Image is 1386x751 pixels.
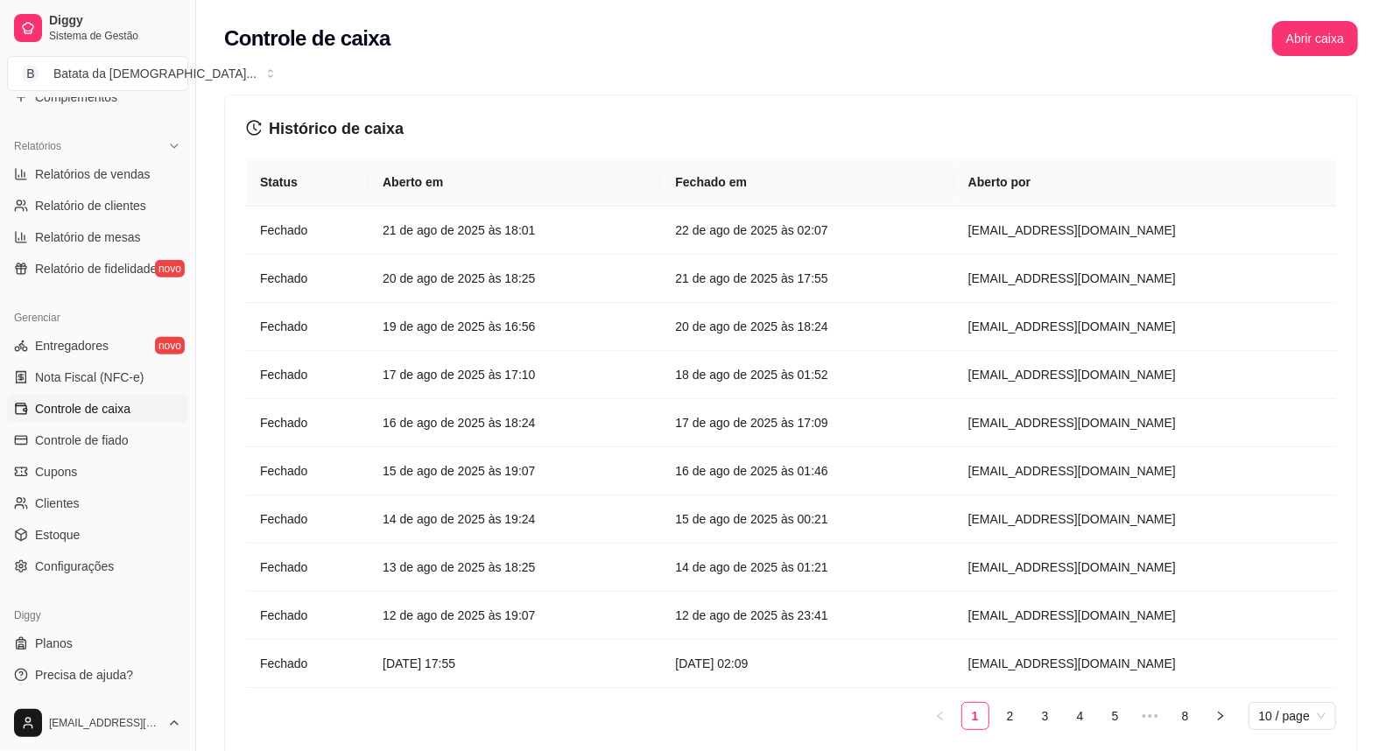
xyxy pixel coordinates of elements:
[1207,702,1235,730] button: right
[260,461,355,481] article: Fechado
[7,304,188,332] div: Gerenciar
[675,509,939,529] article: 15 de ago de 2025 às 00:21
[7,363,188,391] a: Nota Fiscal (NFC-e)
[675,269,939,288] article: 21 de ago de 2025 às 17:55
[1101,702,1129,730] li: 5
[996,702,1024,730] li: 2
[7,552,188,580] a: Configurações
[1067,703,1094,729] a: 4
[7,521,188,549] a: Estoque
[369,158,661,207] th: Aberto em
[954,399,1336,447] td: [EMAIL_ADDRESS][DOMAIN_NAME]
[675,654,939,673] article: [DATE] 02:09
[7,160,188,188] a: Relatórios de vendas
[675,606,939,625] article: 12 de ago de 2025 às 23:41
[49,13,181,29] span: Diggy
[383,558,647,577] article: 13 de ago de 2025 às 18:25
[1032,703,1059,729] a: 3
[35,228,141,246] span: Relatório de mesas
[383,461,647,481] article: 15 de ago de 2025 às 19:07
[7,332,188,360] a: Entregadoresnovo
[954,158,1336,207] th: Aberto por
[383,365,647,384] article: 17 de ago de 2025 às 17:10
[35,400,130,418] span: Controle de caixa
[962,703,988,729] a: 1
[260,654,355,673] article: Fechado
[1031,702,1059,730] li: 3
[22,65,39,82] span: B
[35,526,80,544] span: Estoque
[1215,711,1226,721] span: right
[675,461,939,481] article: 16 de ago de 2025 às 01:46
[7,702,188,744] button: [EMAIL_ADDRESS][DOMAIN_NAME]
[7,601,188,629] div: Diggy
[53,65,257,82] div: Batata da [DEMOGRAPHIC_DATA] ...
[661,158,953,207] th: Fechado em
[954,207,1336,255] td: [EMAIL_ADDRESS][DOMAIN_NAME]
[954,640,1336,688] td: [EMAIL_ADDRESS][DOMAIN_NAME]
[260,509,355,529] article: Fechado
[260,269,355,288] article: Fechado
[260,606,355,625] article: Fechado
[35,463,77,481] span: Cupons
[997,703,1024,729] a: 2
[383,413,647,432] article: 16 de ago de 2025 às 18:24
[383,317,647,336] article: 19 de ago de 2025 às 16:56
[675,365,939,384] article: 18 de ago de 2025 às 01:52
[49,29,181,43] span: Sistema de Gestão
[1171,702,1200,730] li: 8
[35,432,129,449] span: Controle de fiado
[224,25,390,53] h2: Controle de caixa
[926,702,954,730] li: Previous Page
[675,413,939,432] article: 17 de ago de 2025 às 17:09
[260,365,355,384] article: Fechado
[7,661,188,689] a: Precisa de ajuda?
[246,158,369,207] th: Status
[49,716,160,730] span: [EMAIL_ADDRESS][DOMAIN_NAME]
[1066,702,1094,730] li: 4
[35,337,109,354] span: Entregadores
[35,666,133,684] span: Precisa de ajuda?
[1259,703,1326,729] span: 10 / page
[260,221,355,240] article: Fechado
[35,197,146,214] span: Relatório de clientes
[246,116,1336,141] h3: Histórico de caixa
[954,303,1336,351] td: [EMAIL_ADDRESS][DOMAIN_NAME]
[383,509,647,529] article: 14 de ago de 2025 às 19:24
[1249,702,1336,730] div: Page Size
[7,7,188,49] a: DiggySistema de Gestão
[35,165,151,183] span: Relatórios de vendas
[935,711,946,721] span: left
[954,255,1336,303] td: [EMAIL_ADDRESS][DOMAIN_NAME]
[926,702,954,730] button: left
[383,221,647,240] article: 21 de ago de 2025 às 18:01
[675,317,939,336] article: 20 de ago de 2025 às 18:24
[383,606,647,625] article: 12 de ago de 2025 às 19:07
[35,368,144,386] span: Nota Fiscal (NFC-e)
[7,192,188,220] a: Relatório de clientes
[1172,703,1199,729] a: 8
[1136,702,1164,730] span: •••
[35,495,80,512] span: Clientes
[954,447,1336,495] td: [EMAIL_ADDRESS][DOMAIN_NAME]
[1102,703,1129,729] a: 5
[7,629,188,657] a: Planos
[7,395,188,423] a: Controle de caixa
[954,544,1336,592] td: [EMAIL_ADDRESS][DOMAIN_NAME]
[7,223,188,251] a: Relatório de mesas
[260,317,355,336] article: Fechado
[675,221,939,240] article: 22 de ago de 2025 às 02:07
[1136,702,1164,730] li: Next 5 Pages
[35,260,157,277] span: Relatório de fidelidade
[383,269,647,288] article: 20 de ago de 2025 às 18:25
[7,255,188,283] a: Relatório de fidelidadenovo
[954,495,1336,544] td: [EMAIL_ADDRESS][DOMAIN_NAME]
[35,635,73,652] span: Planos
[383,654,647,673] article: [DATE] 17:55
[7,489,188,517] a: Clientes
[954,592,1336,640] td: [EMAIL_ADDRESS][DOMAIN_NAME]
[7,426,188,454] a: Controle de fiado
[35,558,114,575] span: Configurações
[14,139,61,153] span: Relatórios
[675,558,939,577] article: 14 de ago de 2025 às 01:21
